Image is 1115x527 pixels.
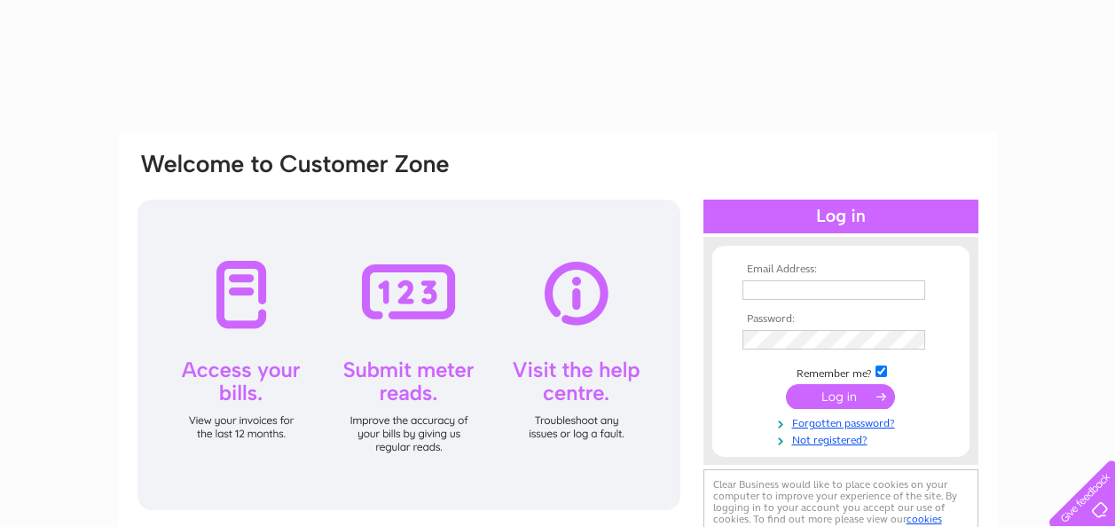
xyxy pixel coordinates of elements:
[738,313,944,326] th: Password:
[742,413,944,430] a: Forgotten password?
[738,363,944,381] td: Remember me?
[742,430,944,447] a: Not registered?
[738,263,944,276] th: Email Address:
[786,384,895,409] input: Submit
